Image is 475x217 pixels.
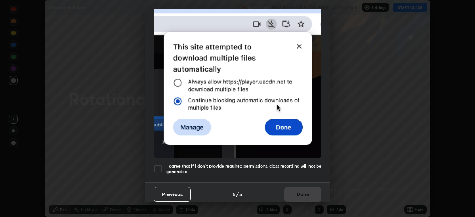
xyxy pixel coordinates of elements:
[166,163,321,175] h5: I agree that if I don't provide required permissions, class recording will not be generated
[233,190,236,198] h4: 5
[236,190,239,198] h4: /
[239,190,242,198] h4: 5
[154,187,191,202] button: Previous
